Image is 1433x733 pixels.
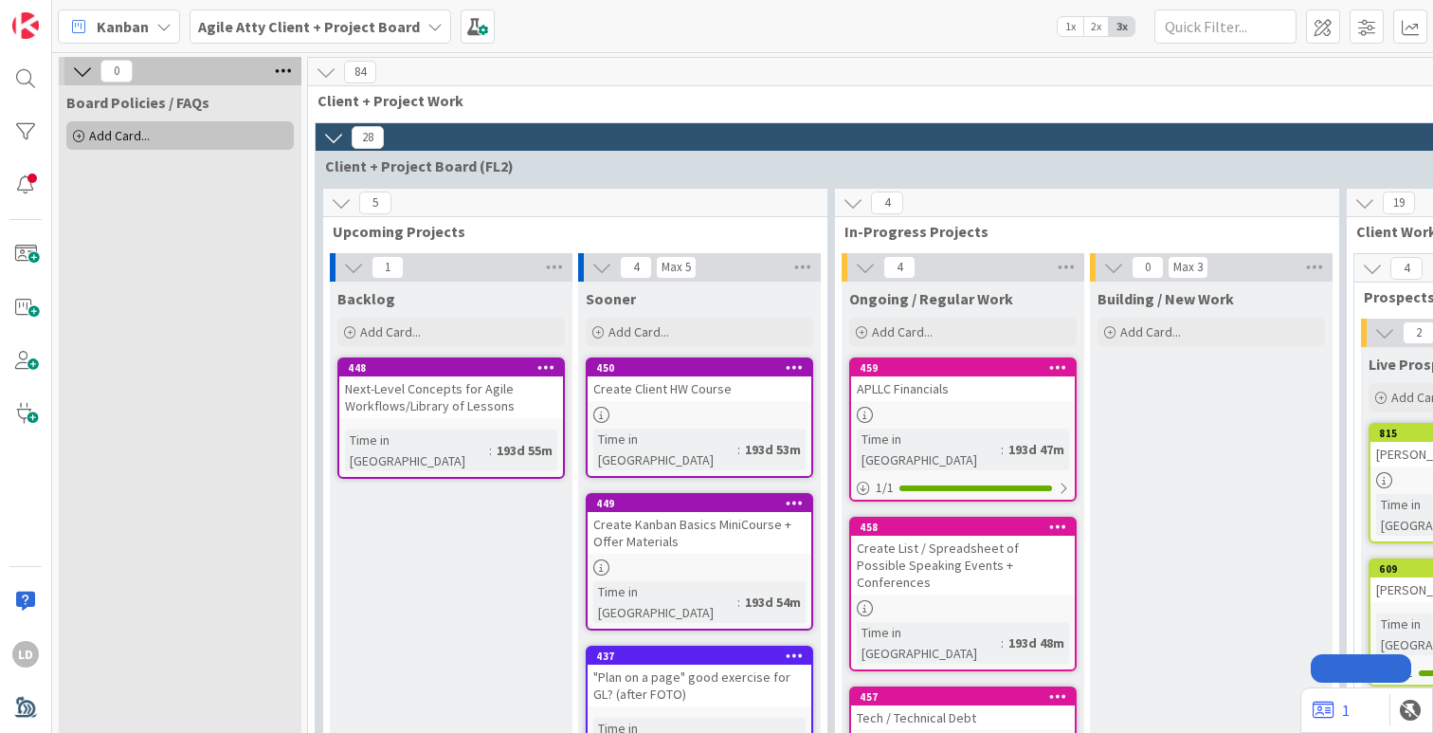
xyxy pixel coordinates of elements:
div: 450 [596,361,811,375]
div: 457 [851,688,1075,706]
div: Create Client HW Course [588,376,811,401]
span: 3x [1109,17,1134,36]
span: 0 [1132,256,1164,279]
div: 457 [860,690,1075,704]
span: 1 / 1 [876,478,894,498]
span: In-Progress Projects [844,222,1315,241]
div: 193d 53m [740,439,806,460]
span: Add Card... [1120,323,1181,340]
span: Kanban [97,15,149,38]
div: 450 [588,359,811,376]
a: 1 [1313,699,1350,722]
span: : [489,440,492,461]
span: 4 [1390,257,1423,280]
div: 458 [860,521,1075,534]
div: APLLC Financials [851,376,1075,401]
span: Building / New Work [1097,289,1234,308]
span: Add Card... [872,323,933,340]
img: Visit kanbanzone.com [12,12,39,39]
div: 193d 55m [492,440,557,461]
div: 459APLLC Financials [851,359,1075,401]
div: Time in [GEOGRAPHIC_DATA] [593,581,737,623]
div: 193d 48m [1004,632,1069,653]
span: 28 [352,126,384,149]
div: 449 [588,495,811,512]
span: 4 [883,256,916,279]
div: 448 [348,361,563,375]
div: Time in [GEOGRAPHIC_DATA] [345,430,489,471]
a: 449Create Kanban Basics MiniCourse + Offer MaterialsTime in [GEOGRAPHIC_DATA]:193d 54m [586,493,813,631]
span: : [1001,439,1004,460]
span: Ongoing / Regular Work [849,289,1013,308]
span: 2x [1083,17,1109,36]
div: 458 [851,519,1075,536]
span: 4 [620,256,652,279]
div: Time in [GEOGRAPHIC_DATA] [593,429,737,470]
span: 84 [344,61,376,83]
span: : [1001,632,1004,653]
div: Create List / Spreadsheet of Possible Speaking Events + Conferences [851,536,1075,595]
div: LD [12,641,39,668]
a: 450Create Client HW CourseTime in [GEOGRAPHIC_DATA]:193d 53m [586,357,813,478]
span: 5 [359,192,391,214]
a: 448Next-Level Concepts for Agile Workflows/Library of LessonsTime in [GEOGRAPHIC_DATA]:193d 55m [337,357,565,479]
div: "Plan on a page" good exercise for GL? (after FOTO) [588,665,811,706]
div: Time in [GEOGRAPHIC_DATA] [857,622,1001,664]
div: 459 [860,361,1075,375]
div: 448 [339,359,563,376]
div: Create Kanban Basics MiniCourse + Offer Materials [588,512,811,554]
span: : [737,439,740,460]
div: 193d 54m [740,592,806,613]
span: 4 [871,192,903,214]
span: Add Card... [89,127,150,144]
div: Tech / Technical Debt [851,706,1075,730]
div: Max 3 [1173,263,1203,272]
div: 450Create Client HW Course [588,359,811,401]
span: 0 [100,60,133,82]
span: 1x [1058,17,1083,36]
span: Add Card... [360,323,421,340]
span: 19 [1383,192,1415,214]
div: 437 [596,650,811,663]
img: avatar [12,694,39,721]
div: 457Tech / Technical Debt [851,688,1075,730]
span: Upcoming Projects [333,222,804,241]
div: Next-Level Concepts for Agile Workflows/Library of Lessons [339,376,563,418]
div: 448Next-Level Concepts for Agile Workflows/Library of Lessons [339,359,563,418]
span: 1 [372,256,404,279]
input: Quick Filter... [1154,9,1297,44]
div: Max 5 [662,263,691,272]
div: 1/1 [851,476,1075,500]
div: 449 [596,497,811,510]
b: Agile Atty Client + Project Board [198,17,420,36]
span: Sooner [586,289,636,308]
span: Add Card... [608,323,669,340]
div: 437"Plan on a page" good exercise for GL? (after FOTO) [588,648,811,706]
a: 458Create List / Spreadsheet of Possible Speaking Events + ConferencesTime in [GEOGRAPHIC_DATA]:1... [849,517,1077,671]
div: 458Create List / Spreadsheet of Possible Speaking Events + Conferences [851,519,1075,595]
span: Board Policies / FAQs [66,93,209,112]
div: Time in [GEOGRAPHIC_DATA] [857,429,1001,470]
div: 449Create Kanban Basics MiniCourse + Offer Materials [588,495,811,554]
div: 193d 47m [1004,439,1069,460]
a: 459APLLC FinancialsTime in [GEOGRAPHIC_DATA]:193d 47m1/1 [849,357,1077,502]
div: 437 [588,648,811,665]
div: 459 [851,359,1075,376]
span: : [737,592,740,613]
span: Backlog [337,289,395,308]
